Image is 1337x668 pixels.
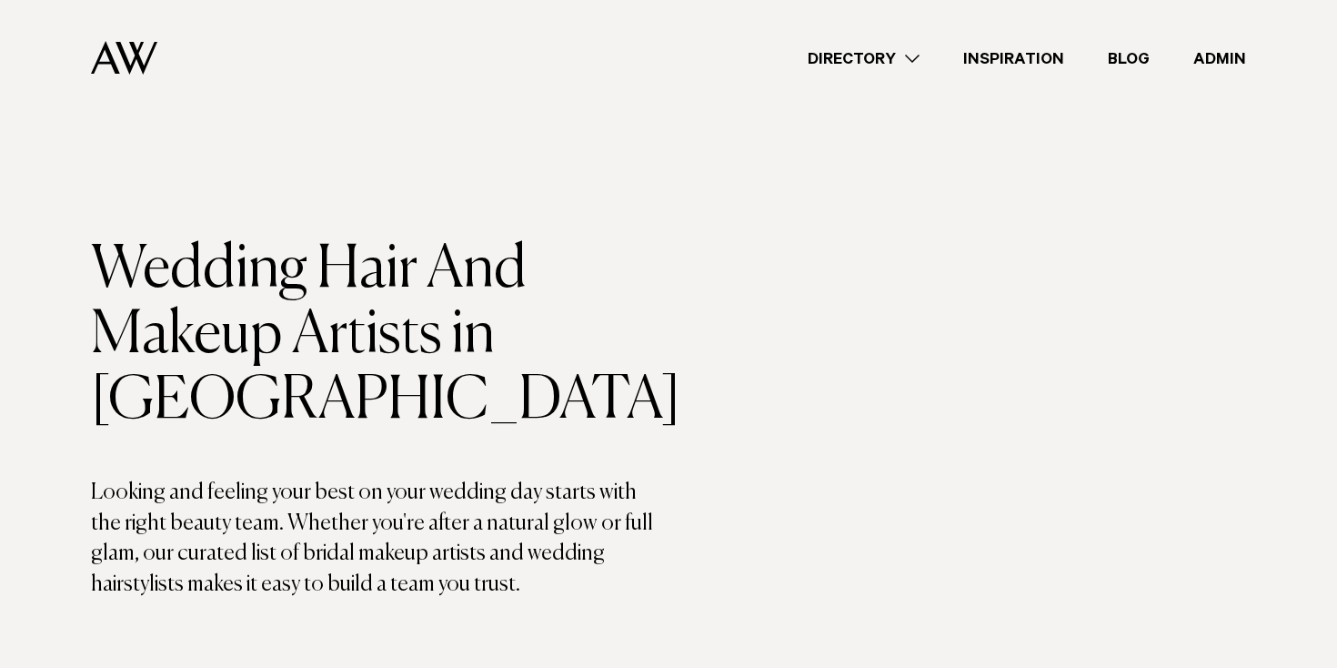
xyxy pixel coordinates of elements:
img: Auckland Weddings Logo [91,41,157,75]
a: Admin [1171,46,1268,71]
a: Inspiration [941,46,1086,71]
a: Directory [786,46,941,71]
a: Blog [1086,46,1171,71]
h1: Wedding Hair And Makeup Artists in [GEOGRAPHIC_DATA] [91,238,668,434]
p: Looking and feeling your best on your wedding day starts with the right beauty team. Whether you'... [91,478,668,600]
